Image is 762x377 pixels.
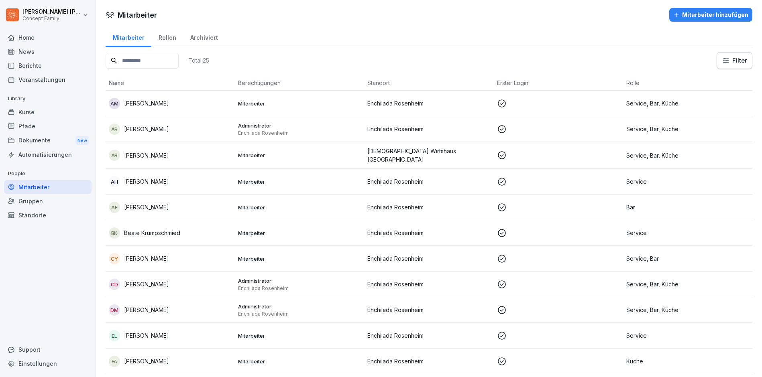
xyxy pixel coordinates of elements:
[109,304,120,316] div: DM
[109,176,120,187] div: AH
[22,16,81,21] p: Concept Family
[626,125,749,133] p: Service, Bar, Küche
[367,125,490,133] p: Enchilada Rosenheim
[238,122,361,129] p: Administrator
[124,229,180,237] p: Beate Krumpschmied
[367,331,490,340] p: Enchilada Rosenheim
[4,92,92,105] p: Library
[124,331,169,340] p: [PERSON_NAME]
[106,75,235,91] th: Name
[364,75,493,91] th: Standort
[4,194,92,208] a: Gruppen
[22,8,81,15] p: [PERSON_NAME] [PERSON_NAME]
[238,204,361,211] p: Mitarbeiter
[626,306,749,314] p: Service, Bar, Küche
[367,306,490,314] p: Enchilada Rosenheim
[367,229,490,237] p: Enchilada Rosenheim
[124,203,169,211] p: [PERSON_NAME]
[4,133,92,148] a: DokumenteNew
[106,26,151,47] a: Mitarbeiter
[367,280,490,288] p: Enchilada Rosenheim
[4,343,92,357] div: Support
[238,130,361,136] p: Enchilada Rosenheim
[4,119,92,133] a: Pfade
[626,151,749,160] p: Service, Bar, Küche
[109,202,120,213] div: AF
[238,277,361,284] p: Administrator
[626,177,749,186] p: Service
[124,357,169,365] p: [PERSON_NAME]
[124,254,169,263] p: [PERSON_NAME]
[109,279,120,290] div: CD
[623,75,752,91] th: Rolle
[124,280,169,288] p: [PERSON_NAME]
[238,303,361,310] p: Administrator
[238,285,361,292] p: Enchilada Rosenheim
[109,330,120,341] div: EL
[235,75,364,91] th: Berechtigungen
[109,98,120,109] div: am
[626,229,749,237] p: Service
[673,10,748,19] div: Mitarbeiter hinzufügen
[626,280,749,288] p: Service, Bar, Küche
[124,177,169,186] p: [PERSON_NAME]
[4,105,92,119] a: Kurse
[151,26,183,47] a: Rollen
[238,255,361,262] p: Mitarbeiter
[4,167,92,180] p: People
[109,227,120,239] div: BK
[367,254,490,263] p: Enchilada Rosenheim
[238,178,361,185] p: Mitarbeiter
[367,203,490,211] p: Enchilada Rosenheim
[75,136,89,145] div: New
[722,57,747,65] div: Filter
[109,356,120,367] div: FA
[4,357,92,371] a: Einstellungen
[109,124,120,135] div: AR
[109,253,120,264] div: CY
[124,125,169,133] p: [PERSON_NAME]
[4,180,92,194] a: Mitarbeiter
[626,254,749,263] p: Service, Bar
[4,30,92,45] a: Home
[4,133,92,148] div: Dokumente
[109,150,120,161] div: AR
[238,152,361,159] p: Mitarbeiter
[124,151,169,160] p: [PERSON_NAME]
[4,208,92,222] div: Standorte
[124,99,169,107] p: [PERSON_NAME]
[238,311,361,317] p: Enchilada Rosenheim
[4,73,92,87] a: Veranstaltungen
[367,99,490,107] p: Enchilada Rosenheim
[494,75,623,91] th: Erster Login
[626,203,749,211] p: Bar
[626,99,749,107] p: Service, Bar, Küche
[124,306,169,314] p: [PERSON_NAME]
[669,8,752,22] button: Mitarbeiter hinzufügen
[238,358,361,365] p: Mitarbeiter
[183,26,225,47] a: Archiviert
[118,10,157,20] h1: Mitarbeiter
[4,45,92,59] a: News
[188,57,209,64] p: Total: 25
[4,148,92,162] a: Automatisierungen
[367,147,490,164] p: [DEMOGRAPHIC_DATA] Wirtshaus [GEOGRAPHIC_DATA]
[626,331,749,340] p: Service
[238,229,361,237] p: Mitarbeiter
[238,100,361,107] p: Mitarbeiter
[4,59,92,73] a: Berichte
[238,332,361,339] p: Mitarbeiter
